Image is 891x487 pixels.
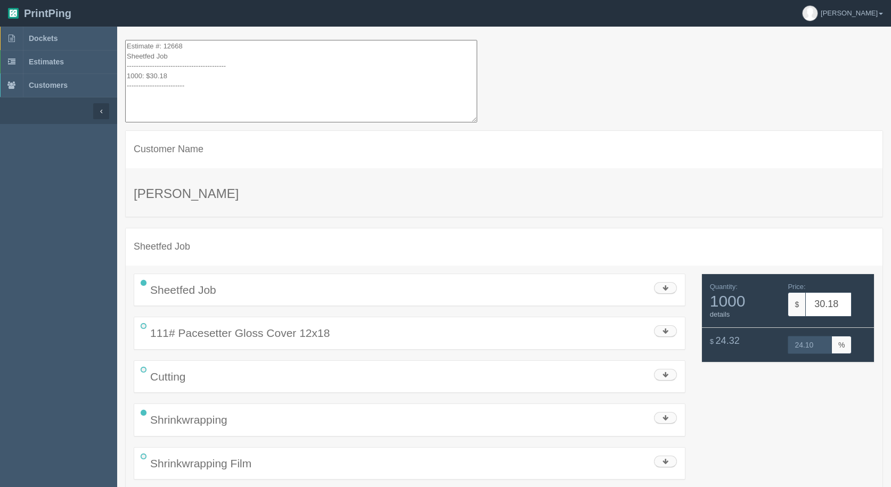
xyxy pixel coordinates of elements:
[29,34,58,43] span: Dockets
[710,283,738,291] span: Quantity:
[150,370,186,383] span: Cutting
[29,57,64,66] span: Estimates
[150,414,227,426] span: Shrinkwrapping
[134,187,874,201] h3: [PERSON_NAME]
[134,242,874,252] h4: Sheetfed Job
[788,283,805,291] span: Price:
[150,327,330,339] span: 111# Pacesetter Gloss Cover 12x18
[29,81,68,89] span: Customers
[710,310,730,318] a: details
[832,336,852,354] span: %
[716,335,740,346] span: 24.32
[803,6,818,21] img: avatar_default-7531ab5dedf162e01f1e0bb0964e6a185e93c5c22dfe317fb01d7f8cd2b1632c.jpg
[134,144,874,155] h4: Customer Name
[710,292,780,310] span: 1000
[8,8,19,19] img: logo-3e63b451c926e2ac314895c53de4908e5d424f24456219fb08d385ab2e579770.png
[125,40,477,122] textarea: Estimate #: 12668 Sheetfed Job ------------------------------------------- 1000: $30.18 ---------...
[710,337,714,345] span: $
[150,457,251,469] span: Shrinkwrapping Film
[788,292,805,317] span: $
[150,284,216,296] span: Sheetfed Job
